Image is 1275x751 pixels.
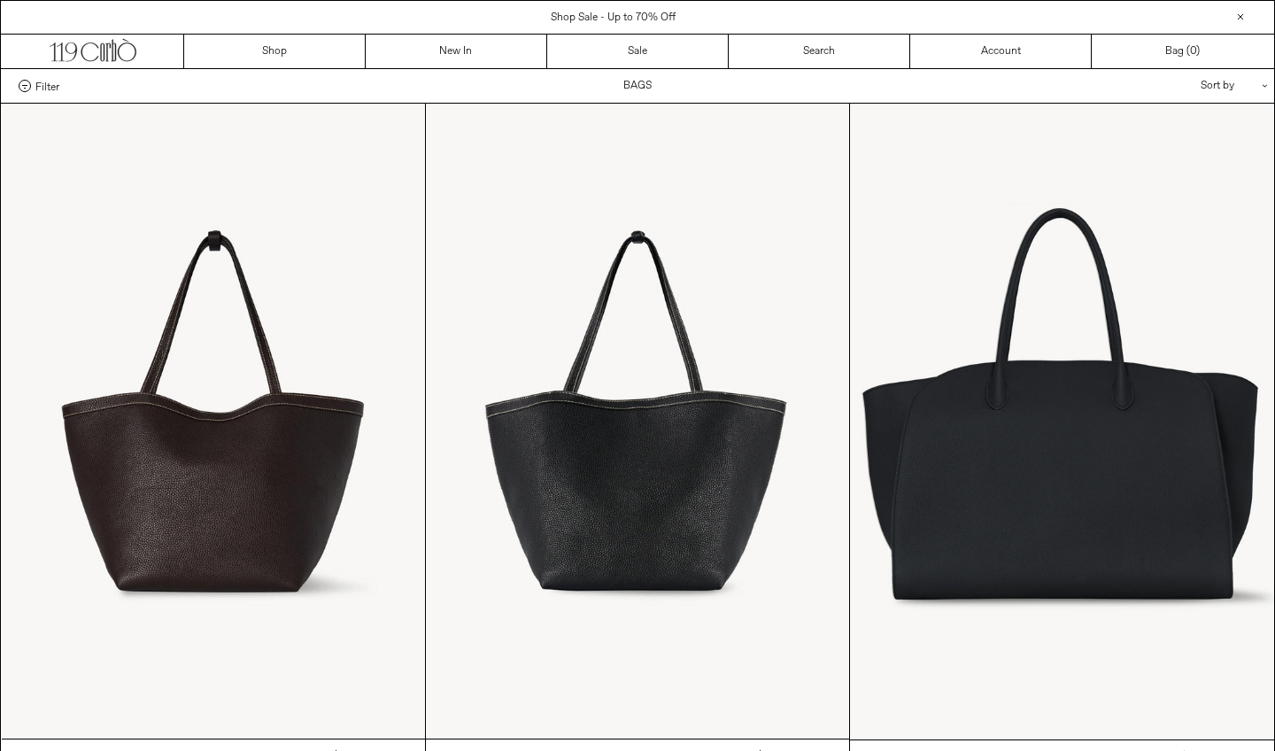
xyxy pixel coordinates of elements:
[910,35,1092,68] a: Account
[2,104,425,739] img: The Row Park Tote Three Stitch
[366,35,547,68] a: New In
[1092,35,1273,68] a: Bag ()
[426,104,849,739] img: The Row Park Tote Three Stitch
[850,104,1273,739] img: Marlo 17
[1190,43,1200,59] span: )
[547,35,729,68] a: Sale
[35,80,59,92] span: Filter
[1190,44,1196,58] span: 0
[551,11,676,25] a: Shop Sale - Up to 70% Off
[184,35,366,68] a: Shop
[729,35,910,68] a: Search
[1097,69,1256,103] div: Sort by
